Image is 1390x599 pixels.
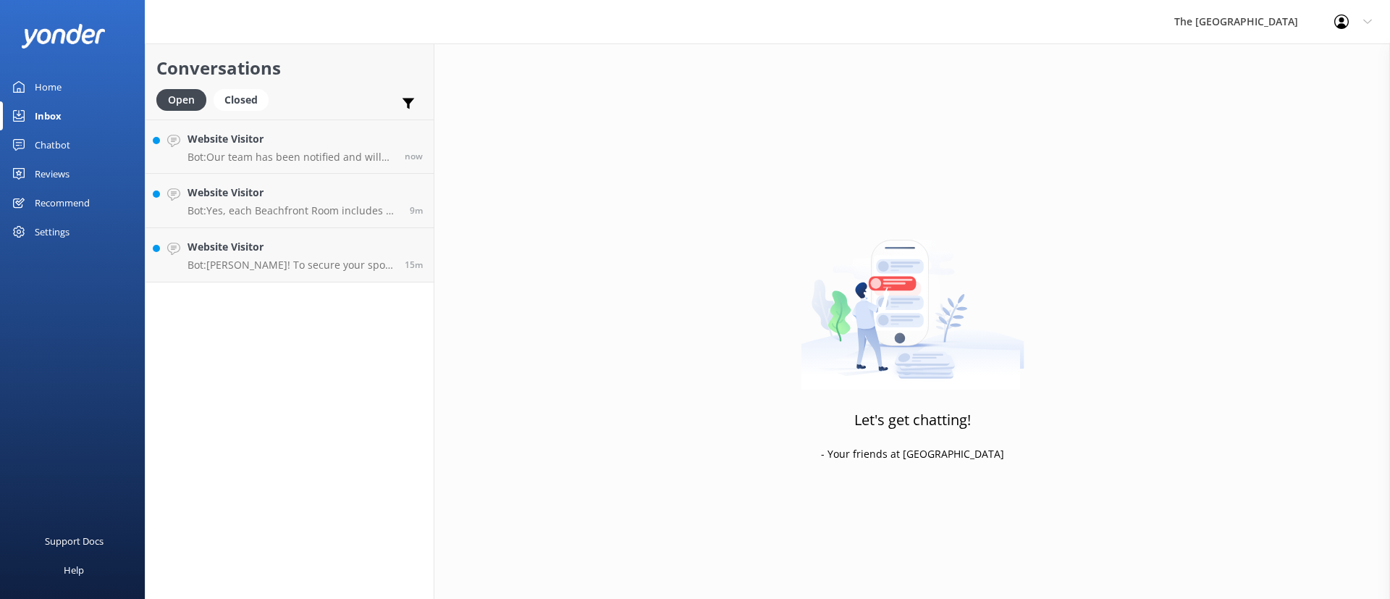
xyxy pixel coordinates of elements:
[214,89,269,111] div: Closed
[854,409,971,432] h3: Let's get chatting!
[64,556,84,585] div: Help
[405,150,423,162] span: 08:06pm 17-Aug-2025 (UTC -10:00) Pacific/Honolulu
[188,185,399,201] h4: Website Visitor
[188,151,394,164] p: Bot: Our team has been notified and will be with you as soon as possible. Alternatively, you can ...
[146,120,434,174] a: Website VisitorBot:Our team has been notified and will be with you as soon as possible. Alternati...
[188,204,399,217] p: Bot: Yes, each Beachfront Room includes a microwave along with other amenities. For the full faci...
[35,217,69,246] div: Settings
[45,527,104,556] div: Support Docs
[146,228,434,282] a: Website VisitorBot:[PERSON_NAME]! To secure your spots for the "Legends of Polynesia" Island Nigh...
[35,101,62,130] div: Inbox
[156,54,423,82] h2: Conversations
[156,89,206,111] div: Open
[35,72,62,101] div: Home
[188,259,394,272] p: Bot: [PERSON_NAME]! To secure your spots for the "Legends of Polynesia" Island Night Umu Feast & ...
[214,91,276,107] a: Closed
[821,446,1004,462] p: - Your friends at [GEOGRAPHIC_DATA]
[188,131,394,147] h4: Website Visitor
[35,188,90,217] div: Recommend
[410,204,423,217] span: 07:57pm 17-Aug-2025 (UTC -10:00) Pacific/Honolulu
[22,24,105,48] img: yonder-white-logo.png
[405,259,423,271] span: 07:51pm 17-Aug-2025 (UTC -10:00) Pacific/Honolulu
[35,130,70,159] div: Chatbot
[156,91,214,107] a: Open
[146,174,434,228] a: Website VisitorBot:Yes, each Beachfront Room includes a microwave along with other amenities. For...
[35,159,69,188] div: Reviews
[188,239,394,255] h4: Website Visitor
[801,209,1024,390] img: artwork of a man stealing a conversation from at giant smartphone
